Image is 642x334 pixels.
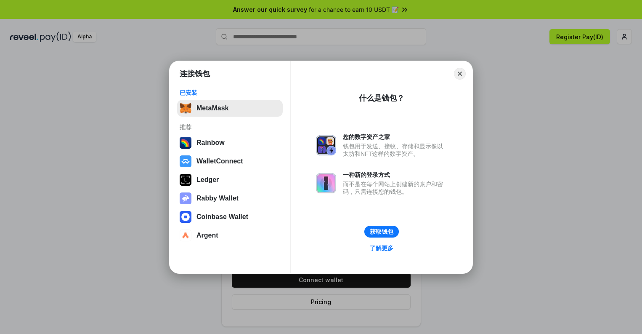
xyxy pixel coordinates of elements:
div: Ledger [196,176,219,184]
img: svg+xml,%3Csvg%20width%3D%2228%22%20height%3D%2228%22%20viewBox%3D%220%200%2028%2028%22%20fill%3D... [180,155,191,167]
a: 了解更多 [365,243,398,254]
button: Ledger [177,171,283,188]
div: Rabby Wallet [196,195,239,202]
div: 什么是钱包？ [359,93,404,103]
div: 推荐 [180,123,280,131]
img: svg+xml,%3Csvg%20fill%3D%22none%22%20height%3D%2233%22%20viewBox%3D%220%200%2035%2033%22%20width%... [180,102,191,114]
button: 获取钱包 [364,226,399,238]
img: svg+xml,%3Csvg%20xmlns%3D%22http%3A%2F%2Fwww.w3.org%2F2000%2Fsvg%22%20fill%3D%22none%22%20viewBox... [180,192,191,204]
div: 一种新的登录方式 [343,171,447,179]
button: WalletConnect [177,153,283,170]
img: svg+xml,%3Csvg%20width%3D%2228%22%20height%3D%2228%22%20viewBox%3D%220%200%2028%2028%22%20fill%3D... [180,211,191,223]
div: 了解更多 [370,244,393,252]
button: Rainbow [177,134,283,151]
div: Rainbow [196,139,225,147]
img: svg+xml,%3Csvg%20width%3D%22120%22%20height%3D%22120%22%20viewBox%3D%220%200%20120%20120%22%20fil... [180,137,191,149]
button: Argent [177,227,283,244]
div: Argent [196,232,218,239]
div: Coinbase Wallet [196,213,248,221]
img: svg+xml,%3Csvg%20width%3D%2228%22%20height%3D%2228%22%20viewBox%3D%220%200%2028%2028%22%20fill%3D... [180,230,191,241]
img: svg+xml,%3Csvg%20xmlns%3D%22http%3A%2F%2Fwww.w3.org%2F2000%2Fsvg%22%20fill%3D%22none%22%20viewBox... [316,173,336,193]
div: 已安装 [180,89,280,96]
button: Coinbase Wallet [177,208,283,225]
button: Close [454,68,466,80]
div: 而不是在每个网站上创建新的账户和密码，只需连接您的钱包。 [343,180,447,195]
div: 您的数字资产之家 [343,133,447,141]
div: 获取钱包 [370,228,393,235]
div: 钱包用于发送、接收、存储和显示像以太坊和NFT这样的数字资产。 [343,142,447,158]
div: MetaMask [196,104,228,112]
img: svg+xml,%3Csvg%20xmlns%3D%22http%3A%2F%2Fwww.w3.org%2F2000%2Fsvg%22%20fill%3D%22none%22%20viewBox... [316,135,336,155]
button: Rabby Wallet [177,190,283,207]
h1: 连接钱包 [180,69,210,79]
img: svg+xml,%3Csvg%20xmlns%3D%22http%3A%2F%2Fwww.w3.org%2F2000%2Fsvg%22%20width%3D%2228%22%20height%3... [180,174,191,186]
button: MetaMask [177,100,283,117]
div: WalletConnect [196,158,243,165]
